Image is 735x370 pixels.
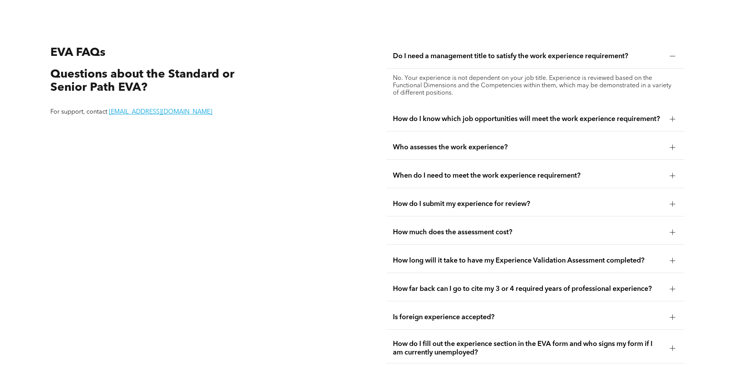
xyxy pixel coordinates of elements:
a: [EMAIL_ADDRESS][DOMAIN_NAME] [109,109,212,115]
span: How much does the assessment cost? [393,228,664,237]
span: How long will it take to have my Experience Validation Assessment completed? [393,256,664,265]
span: Questions about the Standard or Senior Path EVA? [50,69,234,94]
span: How do I submit my experience for review? [393,200,664,208]
span: EVA FAQs [50,47,105,59]
span: Do I need a management title to satisfy the work experience requirement? [393,52,664,61]
span: Is foreign experience accepted? [393,313,664,322]
p: No. Your experience is not dependent on your job title. Experience is reviewed based on the Funct... [393,75,678,97]
span: Who assesses the work experience? [393,143,664,152]
span: For support, contact [50,109,107,115]
span: When do I need to meet the work experience requirement? [393,171,664,180]
span: How do I fill out the experience section in the EVA form and who signs my form if I am currently ... [393,340,664,357]
span: How far back can I go to cite my 3 or 4 required years of professional experience? [393,285,664,293]
span: How do I know which job opportunities will meet the work experience requirement? [393,115,664,123]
